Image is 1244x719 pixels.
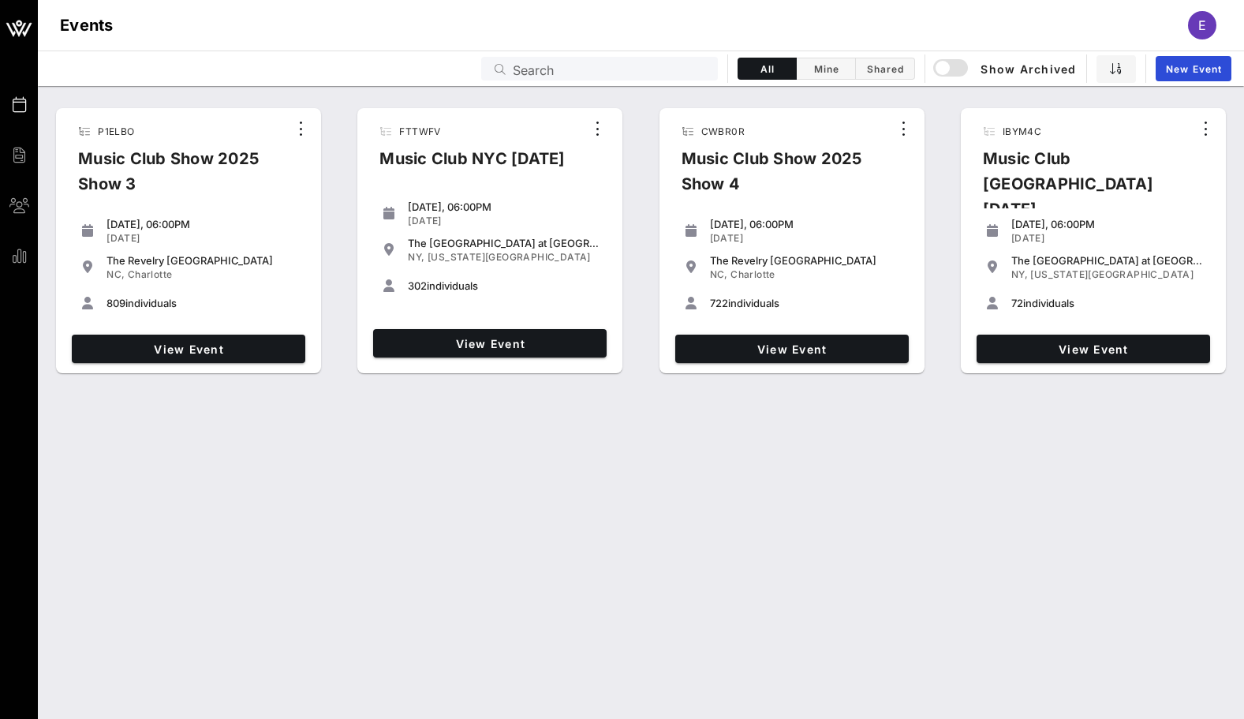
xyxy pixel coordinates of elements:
[977,335,1210,363] a: View Event
[797,58,856,80] button: Mine
[1165,63,1222,75] span: New Event
[710,268,728,280] span: NC,
[1003,125,1041,137] span: IBYM4C
[106,297,125,309] span: 809
[379,337,600,350] span: View Event
[408,251,424,263] span: NY,
[856,58,915,80] button: Shared
[65,146,287,209] div: Music Club Show 2025 Show 3
[970,146,1193,234] div: Music Club [GEOGRAPHIC_DATA] [DATE]
[408,279,427,292] span: 302
[1156,56,1231,81] a: New Event
[710,218,902,230] div: [DATE], 06:00PM
[936,59,1076,78] span: Show Archived
[701,125,745,137] span: CWBR0R
[106,232,299,245] div: [DATE]
[98,125,134,137] span: P1ELBO
[408,279,600,292] div: individuals
[1030,268,1194,280] span: [US_STATE][GEOGRAPHIC_DATA]
[106,254,299,267] div: The Revelry [GEOGRAPHIC_DATA]
[675,335,909,363] a: View Event
[367,146,577,184] div: Music Club NYC [DATE]
[1011,297,1023,309] span: 72
[935,54,1077,83] button: Show Archived
[428,251,591,263] span: [US_STATE][GEOGRAPHIC_DATA]
[408,200,600,213] div: [DATE], 06:00PM
[730,268,775,280] span: Charlotte
[1011,218,1204,230] div: [DATE], 06:00PM
[1011,254,1204,267] div: The [GEOGRAPHIC_DATA] at [GEOGRAPHIC_DATA]
[748,63,786,75] span: All
[983,343,1204,356] span: View Event
[1011,297,1204,309] div: individuals
[865,63,905,75] span: Shared
[408,215,600,227] div: [DATE]
[106,218,299,230] div: [DATE], 06:00PM
[738,58,797,80] button: All
[710,297,902,309] div: individuals
[1188,11,1216,39] div: E
[106,297,299,309] div: individuals
[806,63,846,75] span: Mine
[1011,232,1204,245] div: [DATE]
[128,268,173,280] span: Charlotte
[373,329,607,358] a: View Event
[682,343,902,356] span: View Event
[669,146,891,209] div: Music Club Show 2025 Show 4
[1198,17,1206,33] span: E
[399,125,440,137] span: FTTWFV
[106,268,125,280] span: NC,
[1011,268,1028,280] span: NY,
[60,13,114,38] h1: Events
[78,343,299,356] span: View Event
[408,237,600,249] div: The [GEOGRAPHIC_DATA] at [GEOGRAPHIC_DATA]
[710,254,902,267] div: The Revelry [GEOGRAPHIC_DATA]
[72,335,305,363] a: View Event
[710,232,902,245] div: [DATE]
[710,297,728,309] span: 722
